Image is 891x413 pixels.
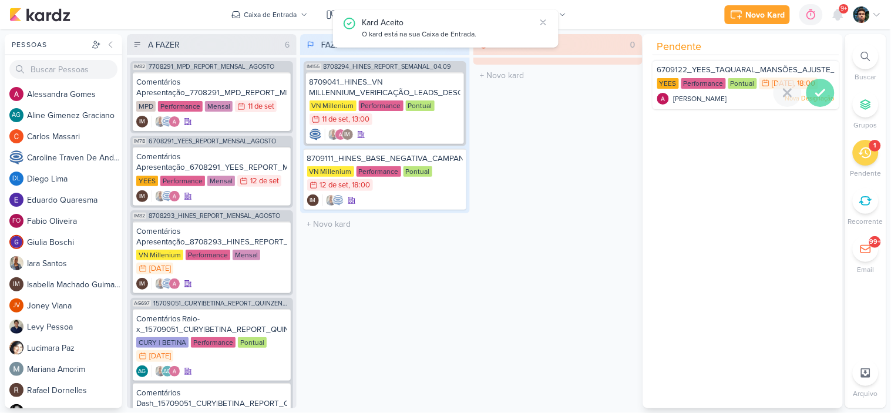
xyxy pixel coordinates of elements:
div: VN Millenium [310,100,357,111]
img: Iara Santos [325,194,337,206]
p: IM [310,198,316,204]
p: IM [139,194,145,200]
p: AG [12,112,21,119]
input: Buscar Pessoas [9,60,117,79]
img: Carlos Massari [9,129,23,143]
div: 11 de set [248,103,274,110]
div: Pontual [238,337,267,348]
img: Eduardo Quaresma [9,193,23,207]
div: Criador(a): Isabella Machado Guimarães [136,116,148,127]
div: Criador(a): Isabella Machado Guimarães [136,278,148,290]
img: Iara Santos [328,129,339,140]
div: VN Millenium [307,166,354,177]
img: Caroline Traven De Andrade [162,116,173,127]
img: Alessandra Gomes [169,190,180,202]
div: , 13:00 [349,116,370,123]
img: Caroline Traven De Andrade [310,129,321,140]
img: Alessandra Gomes [169,116,180,127]
div: Colaboradores: Iara Santos, Caroline Traven De Andrade, Alessandra Gomes [152,278,180,290]
div: C a r l o s M a s s a r i [27,130,122,143]
div: Performance [357,166,401,177]
div: Performance [158,101,203,112]
img: Iara Santos [154,116,166,127]
span: 7708291_MPD_REPORT_MENSAL_AGOSTO [149,63,274,70]
div: Isabella Machado Guimarães [9,277,23,291]
div: Comentários Raio-x_15709051_CURY|BETINA_REPORT_QUINZENAL_16.09 [136,314,287,335]
img: Alessandra Gomes [169,278,180,290]
div: C a r o l i n e T r a v e n D e A n d r a d e [27,152,122,164]
div: 8709041_HINES_VN MILLENNIUM_VERIFICAÇÃO_LEADS_DESCARTADOS [310,77,460,98]
div: Mensal [233,250,260,260]
img: Iara Santos [9,256,23,270]
div: Pontual [404,166,432,177]
div: , 18:00 [794,80,816,88]
div: 12 de set [250,177,279,185]
span: 15709051_CURY|BETINA_REPORT_QUINZENAL_16.09 [153,300,291,307]
span: [PERSON_NAME] [674,93,727,104]
p: Grupos [854,120,877,130]
img: Iara Santos [154,278,166,290]
div: Comentários Apresentação_8708293_HINES_REPORT_MENSAL_AGOSTO [136,226,287,247]
div: J o n e y V i a n a [27,300,122,312]
span: IM82 [133,63,146,70]
p: IM [13,281,20,288]
div: A l i n e G i m e n e z G r a c i a n o [27,109,122,122]
img: Giulia Boschi [9,235,23,249]
div: Comentários Apresentação_7708291_MPD_REPORT_MENSAL_AGOSTO [136,77,287,98]
img: Caroline Traven De Andrade [162,190,173,202]
span: Pendente [657,39,702,55]
div: Criador(a): Isabella Machado Guimarães [136,190,148,202]
span: 9+ [841,4,848,14]
div: Pontual [406,100,435,111]
div: Colaboradores: Iara Santos, Caroline Traven De Andrade [322,194,344,206]
img: Alessandra Gomes [169,365,180,377]
div: VN Millenium [136,250,183,260]
div: Colaboradores: Iara Santos, Aline Gimenez Graciano, Alessandra Gomes [152,365,180,377]
div: Mensal [205,101,233,112]
div: Colaboradores: Iara Santos, Caroline Traven De Andrade, Alessandra Gomes [152,116,180,127]
img: kardz.app [9,8,70,22]
div: I a r a S a n t o s [27,257,122,270]
span: 8708293_HINES_REPORT_MENSAL_AGOSTO [149,213,280,219]
p: Recorrente [848,216,883,227]
div: Aline Gimenez Graciano [9,108,23,122]
div: [DATE] [149,265,171,273]
div: Aline Gimenez Graciano [162,365,173,377]
div: MPD [136,101,156,112]
div: L u c i m a r a P a z [27,342,122,354]
div: [DATE] [149,352,171,360]
div: Aline Gimenez Graciano [136,365,148,377]
div: M a r i a n a A m o r i m [27,363,122,375]
img: Iara Santos [154,190,166,202]
div: [DATE] [772,80,794,88]
div: Isabella Machado Guimarães [136,190,148,202]
div: G i u l i a B o s c h i [27,236,122,249]
div: Colaboradores: Iara Santos, Alessandra Gomes, Isabella Machado Guimarães [325,129,354,140]
div: Isabella Machado Guimarães [136,116,148,127]
img: Lucimara Paz [9,341,23,355]
div: 12 de set [320,182,349,189]
img: Mariana Amorim [9,362,23,376]
img: Caroline Traven De Andrade [332,194,344,206]
img: Caroline Traven De Andrade [162,278,173,290]
span: IM82 [133,213,146,219]
div: F a b i o O l i v e i r a [27,215,122,227]
div: Diego Lima [9,172,23,186]
div: 1 [874,141,876,150]
div: Isabella Machado Guimarães [307,194,319,206]
p: Buscar [855,72,877,82]
div: O kard está na sua Caixa de Entrada. [362,29,535,41]
span: IM155 [306,63,321,70]
input: + Novo kard [476,67,641,84]
img: Iara Santos [154,365,166,377]
input: + Novo kard [302,216,468,233]
div: Comentários Apresentação_6708291_YEES_REPORT_MENSAL_AGOSTO [136,152,287,173]
div: Pontual [728,78,757,89]
div: , 18:00 [349,182,371,189]
img: Rafael Dornelles [9,383,23,397]
div: Pessoas [9,39,89,50]
p: Email [858,264,875,275]
div: Criador(a): Aline Gimenez Graciano [136,365,148,377]
div: Mensal [207,176,235,186]
p: DL [12,176,21,182]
